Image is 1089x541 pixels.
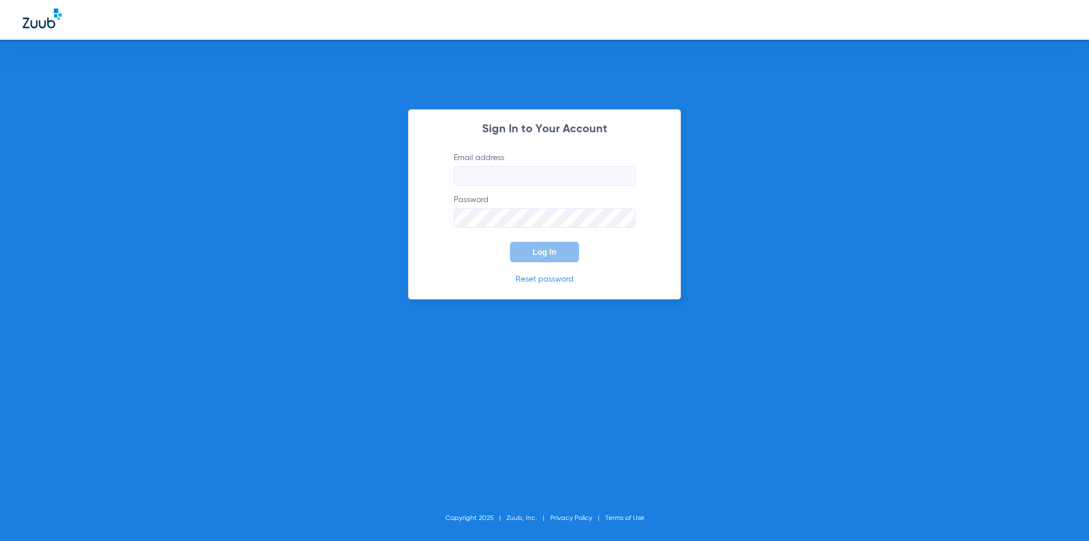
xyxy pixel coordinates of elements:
[454,208,635,228] input: Password
[23,9,62,28] img: Zuub Logo
[516,275,573,283] a: Reset password
[437,124,652,135] h2: Sign In to Your Account
[550,515,592,522] a: Privacy Policy
[605,515,644,522] a: Terms of Use
[1032,487,1089,541] iframe: Chat Widget
[454,152,635,186] label: Email address
[506,513,550,524] li: Zuub, Inc.
[454,194,635,228] label: Password
[533,248,556,257] span: Log In
[510,242,579,262] button: Log In
[454,166,635,186] input: Email address
[445,513,506,524] li: Copyright 2025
